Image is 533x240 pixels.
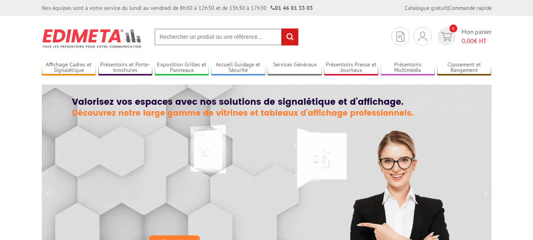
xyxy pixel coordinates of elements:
a: Services Généraux [267,61,322,74]
input: Rechercher un produit ou une référence... [154,28,299,45]
span: 0,00 [462,37,474,45]
a: Affichage Cadres et Signalétique [42,61,96,74]
a: Présentoirs Presse et Journaux [324,61,378,74]
a: Exposition Grilles et Panneaux [155,61,209,74]
a: Classement et Rangement [437,61,492,74]
a: Présentoirs et Porte-brochures [98,61,153,74]
a: devis rapide 0 Mon panier 0,00€ HT [436,27,492,45]
span: Mon panier [462,27,492,45]
img: devis rapide [441,32,452,41]
img: Présentoir, panneau, stand - Edimeta - PLV, affichage, mobilier bureau, entreprise [42,24,142,53]
img: devis rapide [396,32,404,42]
span: € HT [462,36,492,45]
img: devis rapide [418,32,427,41]
a: Présentoirs Multimédia [381,61,435,74]
a: Accueil Guidage et Sécurité [211,61,266,74]
strong: 01 46 81 33 03 [271,4,313,11]
a: Catalogue gratuit [405,4,447,11]
a: Commande rapide [449,4,492,11]
div: Nos équipes sont à votre service du lundi au vendredi de 8h30 à 12h30 et de 13h30 à 17h30 [42,4,313,12]
input: rechercher [281,28,298,45]
div: | [405,4,492,12]
span: 0 [449,25,457,32]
